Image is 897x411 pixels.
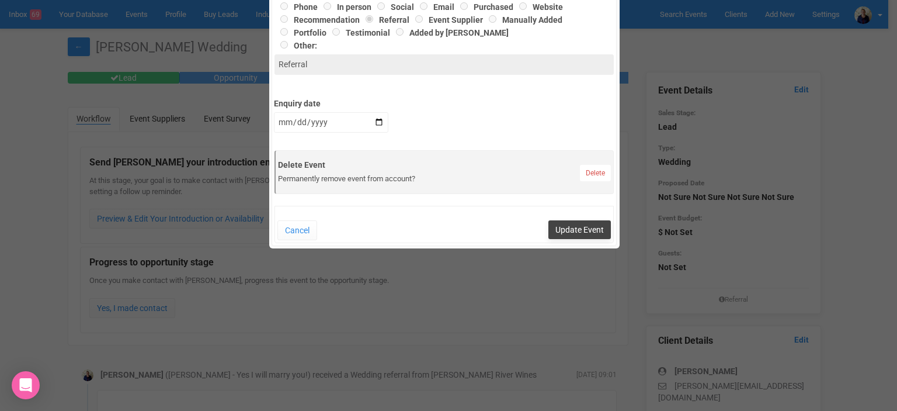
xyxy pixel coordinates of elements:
label: Event Supplier [409,15,483,25]
label: Enquiry date [274,94,388,109]
label: Testimonial [326,28,390,37]
label: In person [318,2,371,12]
label: Phone [274,2,318,12]
div: Open Intercom Messenger [12,371,40,399]
label: Referral [360,15,409,25]
button: Cancel [277,220,317,240]
label: Other: [274,39,597,51]
a: Delete [580,165,611,181]
label: Manually Added [483,15,562,25]
label: Email [414,2,454,12]
button: Update Event [548,220,611,239]
label: Added by [PERSON_NAME] [390,28,509,37]
label: Portfolio [274,28,326,37]
label: Website [513,2,563,12]
label: Social [371,2,414,12]
label: Recommendation [274,15,360,25]
label: Purchased [454,2,513,12]
div: Permanently remove event from account? [278,174,611,185]
label: Delete Event [278,159,611,171]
